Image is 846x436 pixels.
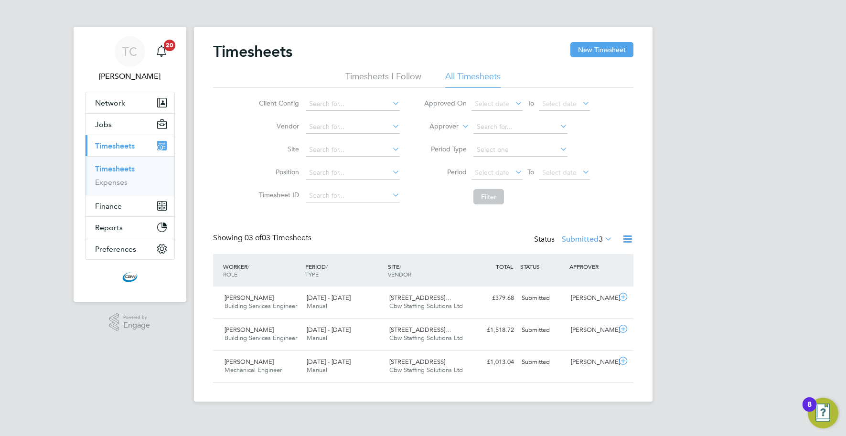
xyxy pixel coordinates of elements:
[475,168,509,177] span: Select date
[473,143,568,157] input: Select one
[542,99,577,108] span: Select date
[86,238,174,259] button: Preferences
[389,334,463,342] span: Cbw Staffing Solutions Ltd
[496,263,513,270] span: TOTAL
[85,269,175,285] a: Go to home page
[256,168,299,176] label: Position
[518,322,568,338] div: Submitted
[567,290,617,306] div: [PERSON_NAME]
[567,322,617,338] div: [PERSON_NAME]
[468,290,518,306] div: £379.68
[86,92,174,113] button: Network
[389,358,445,366] span: [STREET_ADDRESS]
[389,326,451,334] span: [STREET_ADDRESS]…
[306,166,400,180] input: Search for...
[326,263,328,270] span: /
[86,156,174,195] div: Timesheets
[225,334,297,342] span: Building Services Engineer
[307,358,351,366] span: [DATE] - [DATE]
[95,223,123,232] span: Reports
[122,45,137,58] span: TC
[256,122,299,130] label: Vendor
[85,71,175,82] span: Tom Cheek
[225,294,274,302] span: [PERSON_NAME]
[74,27,186,302] nav: Main navigation
[534,233,614,246] div: Status
[225,326,274,334] span: [PERSON_NAME]
[245,233,311,243] span: 03 Timesheets
[95,98,125,107] span: Network
[213,233,313,243] div: Showing
[164,40,175,51] span: 20
[562,234,612,244] label: Submitted
[225,302,297,310] span: Building Services Engineer
[307,294,351,302] span: [DATE] - [DATE]
[475,99,509,108] span: Select date
[223,270,237,278] span: ROLE
[256,99,299,107] label: Client Config
[306,143,400,157] input: Search for...
[468,354,518,370] div: £1,013.04
[389,294,451,302] span: [STREET_ADDRESS]…
[473,120,568,134] input: Search for...
[518,354,568,370] div: Submitted
[86,195,174,216] button: Finance
[95,245,136,254] span: Preferences
[567,354,617,370] div: [PERSON_NAME]
[256,191,299,199] label: Timesheet ID
[306,189,400,202] input: Search for...
[245,233,262,243] span: 03 of
[225,366,282,374] span: Mechanical Engineer
[518,258,568,275] div: STATUS
[567,258,617,275] div: APPROVER
[525,166,537,178] span: To
[95,202,122,211] span: Finance
[86,114,174,135] button: Jobs
[221,258,303,283] div: WORKER
[86,217,174,238] button: Reports
[123,313,150,321] span: Powered by
[808,398,838,428] button: Open Resource Center, 8 new notifications
[95,178,128,187] a: Expenses
[416,122,459,131] label: Approver
[345,71,421,88] li: Timesheets I Follow
[303,258,386,283] div: PERIOD
[807,404,812,417] div: 8
[95,164,135,173] a: Timesheets
[389,366,463,374] span: Cbw Staffing Solutions Ltd
[123,321,150,330] span: Engage
[386,258,468,283] div: SITE
[473,189,504,204] button: Filter
[445,71,501,88] li: All Timesheets
[95,120,112,129] span: Jobs
[213,42,292,61] h2: Timesheets
[109,313,150,331] a: Powered byEngage
[85,36,175,82] a: TC[PERSON_NAME]
[388,270,411,278] span: VENDOR
[256,145,299,153] label: Site
[599,234,603,244] span: 3
[525,97,537,109] span: To
[518,290,568,306] div: Submitted
[86,135,174,156] button: Timesheets
[570,42,633,57] button: New Timesheet
[247,263,249,270] span: /
[424,99,467,107] label: Approved On
[307,326,351,334] span: [DATE] - [DATE]
[399,263,401,270] span: /
[95,141,135,150] span: Timesheets
[225,358,274,366] span: [PERSON_NAME]
[305,270,319,278] span: TYPE
[306,97,400,111] input: Search for...
[307,366,327,374] span: Manual
[424,145,467,153] label: Period Type
[307,334,327,342] span: Manual
[152,36,171,67] a: 20
[468,322,518,338] div: £1,518.72
[307,302,327,310] span: Manual
[542,168,577,177] span: Select date
[424,168,467,176] label: Period
[389,302,463,310] span: Cbw Staffing Solutions Ltd
[122,269,138,285] img: cbwstaffingsolutions-logo-retina.png
[306,120,400,134] input: Search for...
